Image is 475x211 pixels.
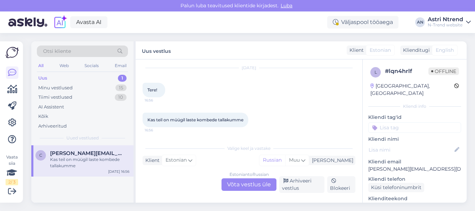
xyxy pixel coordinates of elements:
div: 10 [115,94,127,101]
div: Uus [38,75,47,82]
span: Muu [289,157,300,163]
div: Võta vestlus üle [222,178,276,191]
div: Valige keel ja vastake [143,145,355,152]
p: Kliendi email [368,158,461,165]
input: Lisa nimi [369,146,453,154]
div: Klient [143,157,160,164]
a: Astri NtrendN-Trend website [428,17,471,28]
div: Minu vestlused [38,84,73,91]
div: Estonian to Russian [230,171,269,178]
label: Uus vestlus [142,46,171,55]
div: Astri Ntrend [428,17,463,22]
div: Socials [83,61,100,70]
div: # lqn4hrlf [385,67,428,75]
span: Luba [279,2,295,9]
div: Kõik [38,113,48,120]
div: All [37,61,45,70]
div: Arhiveeri vestlus [279,176,324,193]
div: [DATE] [143,65,355,71]
span: 16:56 [145,98,171,103]
span: Estonian [166,156,187,164]
p: Kliendi tag'id [368,114,461,121]
div: 15 [115,84,127,91]
span: cristina.kadai@outlook.com [50,150,122,156]
div: Klient [347,47,364,54]
span: Tere! [147,87,157,92]
div: Kliendi info [368,103,461,109]
a: Avasta AI [70,16,107,28]
span: 16:56 [145,128,171,133]
span: Kas teil on müügil laste kombede tallakumme [147,117,243,122]
img: explore-ai [53,15,67,30]
div: Tiimi vestlused [38,94,72,101]
div: [DATE] 16:56 [108,169,129,174]
div: 2 / 3 [6,179,18,185]
p: Kliendi telefon [368,176,461,183]
input: Lisa tag [368,122,461,133]
div: Russian [259,155,285,165]
span: Offline [428,67,459,75]
span: English [436,47,454,54]
span: l [375,70,377,75]
div: 1 [118,75,127,82]
div: Väljaspool tööaega [327,16,398,29]
div: N-Trend website [428,22,463,28]
div: Blokeeri [327,176,355,193]
div: AI Assistent [38,104,64,111]
div: Küsi telefoninumbrit [368,183,424,192]
img: Askly Logo [6,47,19,58]
span: Uued vestlused [66,135,99,141]
span: Otsi kliente [43,48,71,55]
div: [PERSON_NAME] [309,157,353,164]
p: Kliendi nimi [368,136,461,143]
p: Klienditeekond [368,195,461,202]
div: Klienditugi [400,47,430,54]
p: [PERSON_NAME][EMAIL_ADDRESS][DOMAIN_NAME] [368,165,461,173]
div: AN [415,17,425,27]
span: c [39,153,42,158]
span: Estonian [370,47,391,54]
div: Email [113,61,128,70]
div: Web [58,61,70,70]
div: Arhiveeritud [38,123,67,130]
div: Vaata siia [6,154,18,185]
div: Kas teil on müügil laste kombede tallakumme [50,156,129,169]
div: [GEOGRAPHIC_DATA], [GEOGRAPHIC_DATA] [370,82,454,97]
